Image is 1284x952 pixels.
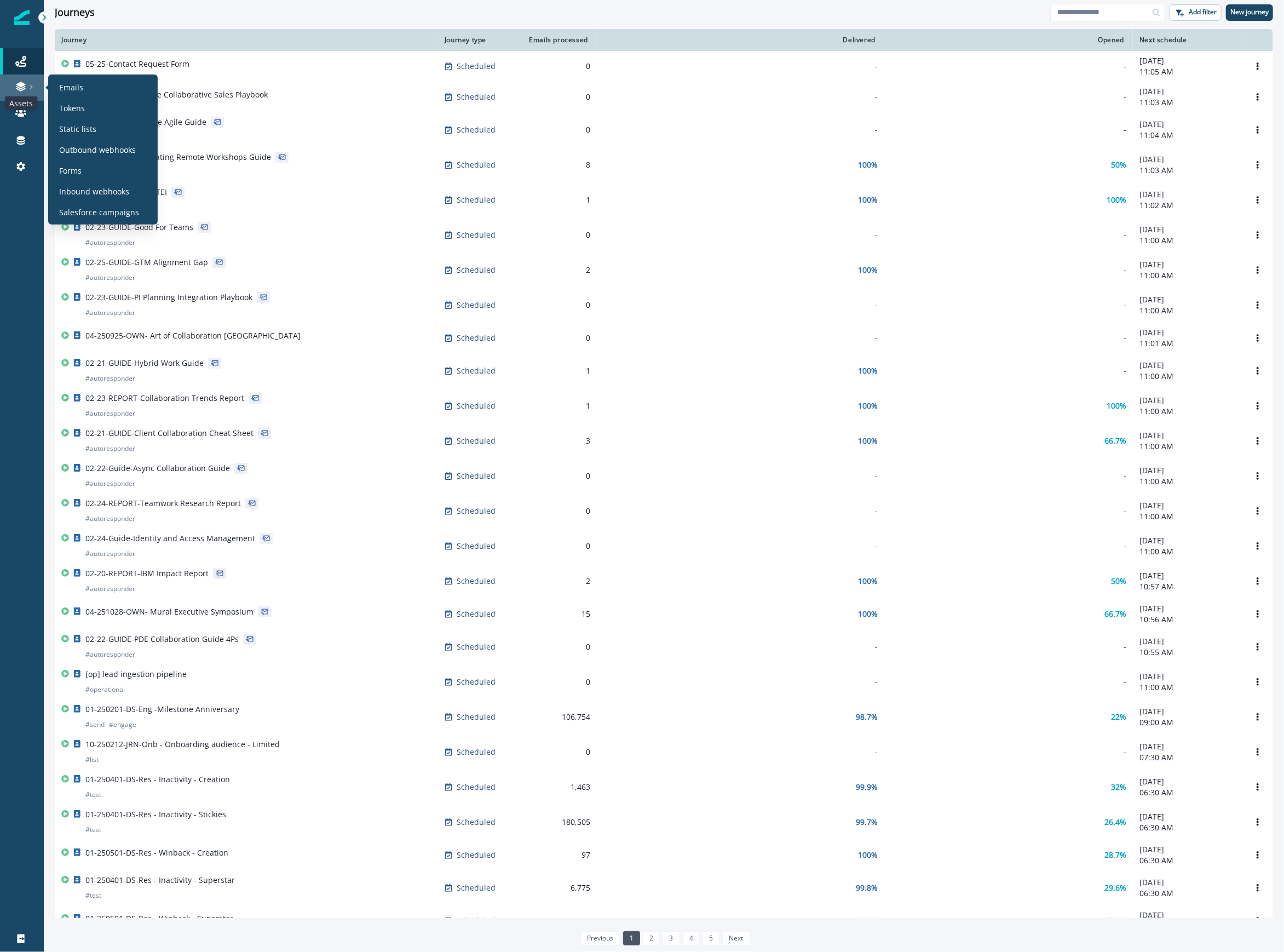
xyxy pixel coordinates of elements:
p: Scheduled [457,712,496,722]
p: 10:55 AM [1139,647,1236,658]
p: # test [85,890,101,901]
p: Tokens [59,102,85,113]
p: 11:00 AM [1139,476,1236,487]
p: 11:03 AM [1139,165,1236,176]
p: [DATE] [1139,465,1236,476]
div: - [891,124,1126,135]
button: Options [1249,606,1266,622]
a: 01-250201-DS-Eng -Milestone Anniversary#send#engageScheduled106,75498.7%22%[DATE]09:00 AMOptions [55,699,1273,735]
ul: Pagination [578,931,750,945]
p: 29.6% [1104,882,1126,893]
p: Scheduled [457,124,496,135]
p: 04-250925-OWN- Art of Collaboration [GEOGRAPHIC_DATA] [85,330,301,341]
div: - [891,365,1126,376]
p: 02-21-GUIDE-Client Collaboration Cheat Sheet [85,428,254,439]
p: 06:30 AM [1139,855,1236,866]
p: [DATE] [1139,877,1236,888]
p: Scheduled [457,850,496,861]
p: 06:30 AM [1139,888,1236,899]
p: Scheduled [457,782,496,793]
p: 27.8% [1104,915,1126,926]
div: - [603,747,878,758]
a: 10-250212-JRN-Onb - Onboarding audience - Limited#listScheduled0--[DATE]07:30 AMOptions [55,735,1273,770]
p: 100% [858,159,878,170]
a: 01-250401-DS-Res - Inactivity - Creation#testScheduled1,46399.9%32%[DATE]06:30 AMOptions [55,770,1273,805]
p: Inbound webhooks [59,185,129,197]
button: Options [1249,89,1266,105]
button: Options [1249,157,1266,173]
p: Emails [59,81,83,93]
button: Options [1249,674,1266,690]
a: 01-250401-DS-Res - Inactivity - Superstar#testScheduled6,77599.8%29.6%[DATE]06:30 AMOptions [55,870,1273,905]
p: [DATE] [1139,811,1236,822]
div: - [891,747,1126,758]
a: 04-250925-OWN- Art of Collaboration [GEOGRAPHIC_DATA]Scheduled0--[DATE]11:01 AMOptions [55,323,1273,353]
p: 100% [858,365,878,376]
p: 05-25-Contact Request Form [85,59,189,70]
p: 100% [858,265,878,276]
p: Scheduled [457,676,496,687]
button: Options [1249,709,1266,725]
a: 02-22-GUIDE-PDE Collaboration Guide 4Ps#autoresponderScheduled0--[DATE]10:55 AMOptions [55,629,1273,664]
p: 10:56 AM [1139,614,1236,625]
button: Options [1249,192,1266,208]
p: 100% [858,576,878,587]
button: Options [1249,227,1266,243]
button: Options [1249,433,1266,449]
p: Scheduled [457,435,496,446]
button: Options [1249,330,1266,346]
a: 03-250924-OWN-The Collaborative Sales PlaybookScheduled0--[DATE]11:03 AMOptions [55,82,1273,112]
p: 01-250501-DS-Res - Winback - Superstar [85,913,233,924]
p: [DATE] [1139,500,1236,511]
p: 02-24-Guide-Identity and Access Management [85,533,255,544]
p: 02-23-GUIDE-PI Planning Integration Playbook [85,292,252,303]
div: 0 [527,332,590,343]
a: Page 4 [683,931,700,945]
p: 03-250924-OWN-The Collaborative Sales Playbook [85,89,268,100]
div: - [603,676,878,687]
div: 2 [527,265,590,276]
p: [DATE] [1139,671,1236,682]
p: Scheduled [457,882,496,893]
p: 28.7% [1104,850,1126,861]
a: Salesforce campaigns [53,204,153,220]
a: Page 3 [663,931,680,945]
p: 100% [1107,400,1126,411]
button: Options [1249,847,1266,863]
button: Add filter [1170,4,1222,21]
button: Options [1249,880,1266,896]
button: Options [1249,538,1266,554]
p: # autoresponder [85,237,135,248]
p: 99.9% [856,782,878,793]
p: Forms [59,164,82,176]
p: 10-250212-JRN-Onb - Onboarding audience - Limited [85,739,280,750]
a: Tokens [53,100,153,116]
p: 01-250201-DS-Eng -Milestone Anniversary [85,704,239,715]
p: 11:00 AM [1139,270,1236,281]
button: Options [1249,814,1266,830]
p: 01-250401-DS-Res - Inactivity - Superstar [85,875,235,886]
p: # autoresponder [85,373,135,384]
div: 2 [527,576,590,587]
button: Options [1249,58,1266,74]
p: Scheduled [457,506,496,517]
p: [DATE] [1139,55,1236,66]
p: 02-20-REPORT-IBM Impact Report [85,568,209,579]
div: 1,055 [527,915,590,926]
p: 50% [1111,159,1126,170]
p: 09:00 AM [1139,717,1236,728]
a: 02-25-GUIDE-GTM Alignment Gap#autoresponderScheduled2100%-[DATE]11:00 AMOptions [55,253,1273,288]
a: 05-25-Contact Request FormScheduled0--[DATE]11:05 AMOptions [55,51,1273,82]
a: 02-20-GUIDE-Facilitating Remote Workshops Guide#autoresponderScheduled8100%50%[DATE]11:03 AMOptions [55,147,1273,182]
button: Options [1249,503,1266,519]
div: - [891,230,1126,240]
p: 11:01 AM [1139,338,1236,349]
button: Options [1249,913,1266,929]
p: # autoresponder [85,307,135,318]
div: - [603,641,878,652]
p: 32% [1111,782,1126,793]
p: # autoresponder [85,513,135,524]
p: 02-21-GUIDE-Hybrid Work Guide [85,358,204,369]
a: 04-251028-OWN- Mural Executive SymposiumScheduled15100%66.7%[DATE]10:56 AMOptions [55,599,1273,629]
a: 01-250401-DS-Res - Inactivity - Stickies#testScheduled180,50599.7%26.4%[DATE]06:30 AMOptions [55,805,1273,840]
